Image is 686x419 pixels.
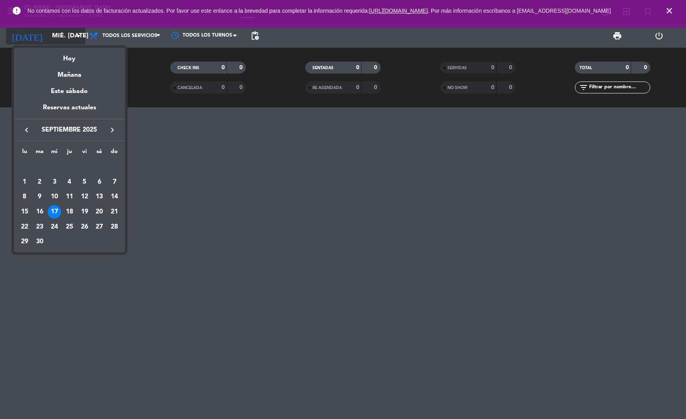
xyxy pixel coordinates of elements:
td: 29 de septiembre de 2025 [17,235,32,250]
td: 22 de septiembre de 2025 [17,219,32,235]
div: Mañana [14,64,125,80]
td: 16 de septiembre de 2025 [32,204,47,219]
div: 1 [18,175,31,189]
i: keyboard_arrow_left [22,125,31,135]
div: 28 [108,220,121,234]
div: 19 [78,205,91,219]
div: 2 [33,175,46,189]
td: 19 de septiembre de 2025 [77,204,92,219]
div: 18 [63,205,76,219]
td: 26 de septiembre de 2025 [77,219,92,235]
td: 28 de septiembre de 2025 [107,219,122,235]
div: 25 [63,220,76,234]
td: 30 de septiembre de 2025 [32,235,47,250]
div: 23 [33,220,46,234]
td: 21 de septiembre de 2025 [107,204,122,219]
td: 2 de septiembre de 2025 [32,175,47,190]
td: 12 de septiembre de 2025 [77,189,92,204]
div: 15 [18,205,31,219]
th: miércoles [47,147,62,159]
button: keyboard_arrow_left [19,125,34,135]
div: 27 [92,220,106,234]
td: 1 de septiembre de 2025 [17,175,32,190]
div: 21 [108,205,121,219]
td: 23 de septiembre de 2025 [32,219,47,235]
button: keyboard_arrow_right [105,125,119,135]
div: 22 [18,220,31,234]
div: 16 [33,205,46,219]
span: septiembre 2025 [34,125,105,135]
th: viernes [77,147,92,159]
td: 18 de septiembre de 2025 [62,204,77,219]
td: 24 de septiembre de 2025 [47,219,62,235]
td: 17 de septiembre de 2025 [47,204,62,219]
div: 17 [48,205,61,219]
th: sábado [92,147,107,159]
div: 8 [18,190,31,204]
td: 4 de septiembre de 2025 [62,175,77,190]
div: 12 [78,190,91,204]
div: 29 [18,235,31,248]
td: 25 de septiembre de 2025 [62,219,77,235]
th: lunes [17,147,32,159]
td: 15 de septiembre de 2025 [17,204,32,219]
div: 7 [108,175,121,189]
td: 20 de septiembre de 2025 [92,204,107,219]
td: 10 de septiembre de 2025 [47,189,62,204]
td: 6 de septiembre de 2025 [92,175,107,190]
div: 24 [48,220,61,234]
td: 11 de septiembre de 2025 [62,189,77,204]
div: 11 [63,190,76,204]
td: 5 de septiembre de 2025 [77,175,92,190]
th: domingo [107,147,122,159]
div: 30 [33,235,46,248]
div: 10 [48,190,61,204]
td: SEP. [17,159,122,175]
div: 20 [92,205,106,219]
th: martes [32,147,47,159]
div: 9 [33,190,46,204]
th: jueves [62,147,77,159]
div: Hoy [14,48,125,64]
td: 3 de septiembre de 2025 [47,175,62,190]
td: 7 de septiembre de 2025 [107,175,122,190]
div: 5 [78,175,91,189]
div: 3 [48,175,61,189]
i: keyboard_arrow_right [108,125,117,135]
div: 6 [92,175,106,189]
div: 4 [63,175,76,189]
td: 9 de septiembre de 2025 [32,189,47,204]
td: 27 de septiembre de 2025 [92,219,107,235]
div: 13 [92,190,106,204]
div: Este sábado [14,80,125,103]
div: 26 [78,220,91,234]
td: 8 de septiembre de 2025 [17,189,32,204]
td: 13 de septiembre de 2025 [92,189,107,204]
div: Reservas actuales [14,103,125,119]
td: 14 de septiembre de 2025 [107,189,122,204]
div: 14 [108,190,121,204]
